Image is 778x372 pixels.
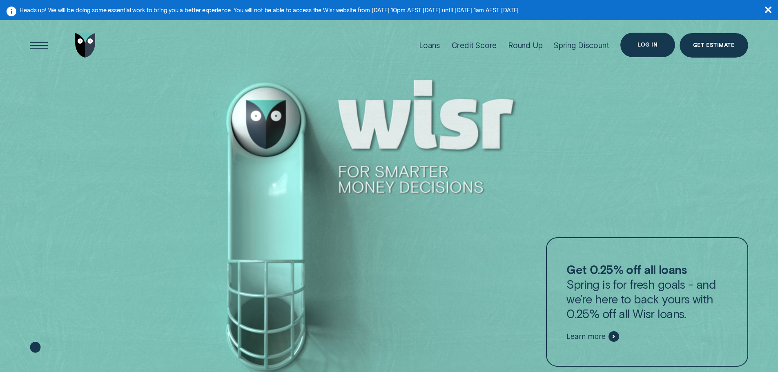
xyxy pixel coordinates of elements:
div: Credit Score [452,41,497,50]
div: Spring Discount [554,41,609,50]
strong: Get 0.25% off all loans [566,262,687,276]
a: Spring Discount [554,18,609,72]
a: Go to home page [73,18,98,72]
div: Log in [638,42,658,47]
a: Loans [419,18,440,72]
p: Spring is for fresh goals - and we’re here to back yours with 0.25% off all Wisr loans. [566,262,727,321]
span: Learn more [566,332,605,341]
button: Log in [620,33,675,57]
div: Loans [419,41,440,50]
img: Wisr [75,33,96,58]
div: Round Up [508,41,543,50]
button: Open Menu [27,33,51,58]
a: Get 0.25% off all loansSpring is for fresh goals - and we’re here to back yours with 0.25% off al... [546,237,748,367]
a: Credit Score [452,18,497,72]
a: Round Up [508,18,543,72]
a: Get Estimate [680,33,748,58]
